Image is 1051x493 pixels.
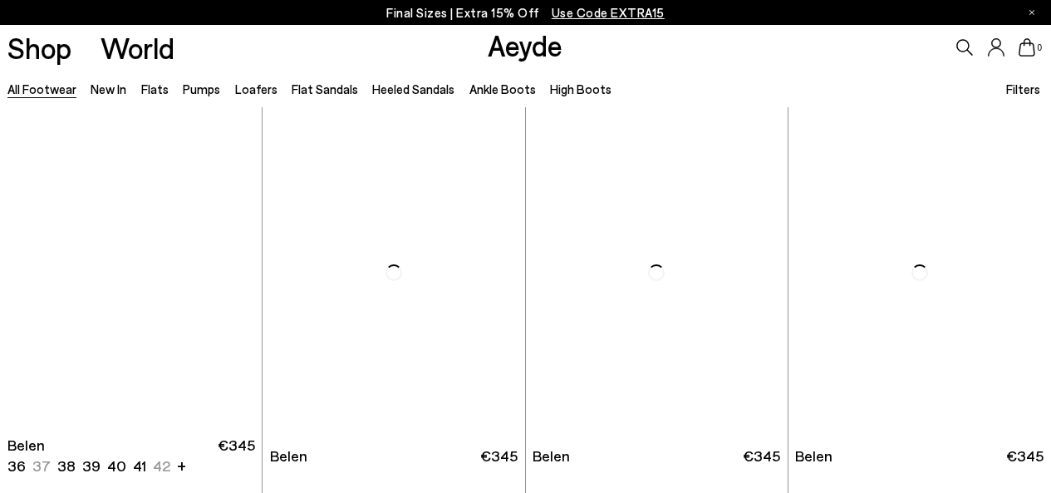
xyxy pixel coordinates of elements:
a: Shop [7,33,71,62]
a: Belen €345 [526,437,788,475]
a: New In [91,81,126,96]
a: World [101,33,174,62]
a: Loafers [235,81,277,96]
span: Filters [1006,81,1040,96]
p: Final Sizes | Extra 15% Off [386,2,665,23]
li: 36 [7,456,26,476]
a: 0 [1019,38,1035,57]
span: Belen [7,435,45,456]
span: €345 [480,446,518,466]
span: Belen [533,446,570,466]
a: Flat Sandals [292,81,358,96]
li: 40 [107,456,126,476]
a: All Footwear [7,81,76,96]
a: Belen €345 [788,437,1051,475]
img: Belen Tassel Loafers [263,107,524,437]
span: €345 [743,446,780,466]
span: €345 [1006,446,1044,466]
li: 38 [57,456,76,476]
span: Belen [270,446,307,466]
li: + [177,454,186,476]
li: 39 [82,456,101,476]
a: Heeled Sandals [372,81,454,96]
span: 0 [1035,43,1044,52]
a: Flats [141,81,169,96]
a: High Boots [550,81,611,96]
li: 41 [133,456,146,476]
a: Belen €345 [263,437,524,475]
img: Belen Tassel Loafers [788,107,1051,437]
a: Ankle Boots [469,81,536,96]
ul: variant [7,456,165,476]
a: Aeyde [488,27,562,62]
a: Pumps [183,81,220,96]
span: Belen [795,446,832,466]
img: Belen Tassel Loafers [526,107,788,437]
span: Navigate to /collections/ss25-final-sizes [552,5,665,20]
span: €345 [218,435,255,476]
